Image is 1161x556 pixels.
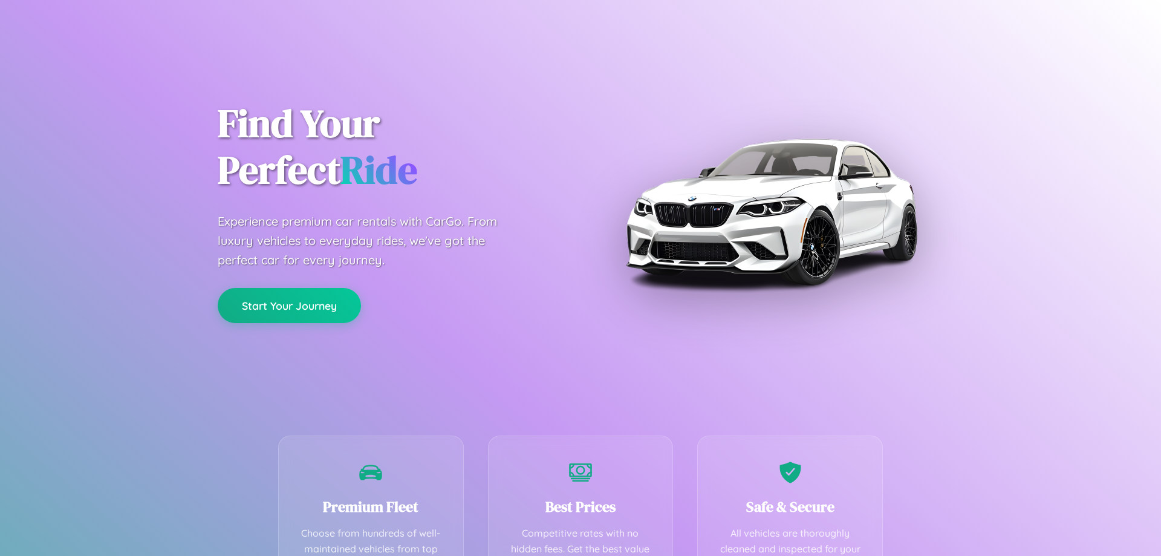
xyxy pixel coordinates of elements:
[218,288,361,323] button: Start Your Journey
[716,497,864,517] h3: Safe & Secure
[218,100,562,194] h1: Find Your Perfect
[620,61,922,363] img: Premium BMW car rental vehicle
[340,143,417,196] span: Ride
[297,497,445,517] h3: Premium Fleet
[218,212,520,270] p: Experience premium car rentals with CarGo. From luxury vehicles to everyday rides, we've got the ...
[507,497,655,517] h3: Best Prices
